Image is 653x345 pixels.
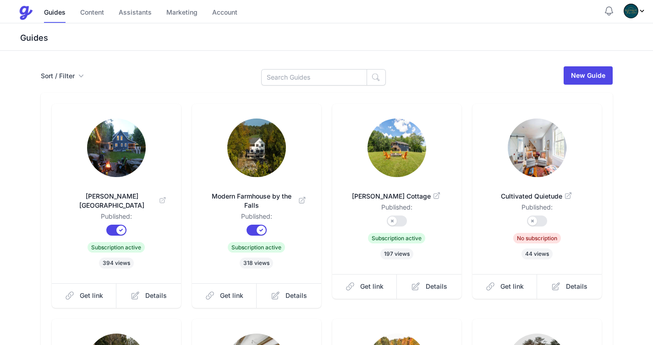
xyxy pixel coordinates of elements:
span: Details [285,291,307,300]
a: [PERSON_NAME] Cottage [347,181,447,203]
h3: Guides [18,32,653,43]
button: Sort / Filter [41,71,84,81]
a: Details [397,274,461,299]
span: Subscription active [88,242,145,253]
a: Marketing [166,3,198,23]
a: Details [537,274,602,299]
span: 44 views [521,248,553,259]
input: Search Guides [261,69,367,86]
a: Get link [332,274,397,299]
a: Cultivated Quietude [487,181,587,203]
a: Details [116,283,181,308]
span: Cultivated Quietude [487,192,587,201]
span: Get link [500,282,524,291]
a: Account [212,3,237,23]
button: Notifications [604,5,615,16]
span: Modern Farmhouse by the Falls [207,192,307,210]
span: 197 views [380,248,413,259]
a: [PERSON_NAME][GEOGRAPHIC_DATA] [66,181,166,212]
span: Details [426,282,447,291]
img: Guestive Guides [18,5,33,20]
img: tw5flr8t49u5t2elw01o8kxghlov [87,119,146,177]
a: Get link [52,283,117,308]
a: Modern Farmhouse by the Falls [207,181,307,212]
a: Content [80,3,104,23]
img: 7b9xzzh4eks7aqn73y45wchzlam4 [624,4,638,18]
span: Get link [220,291,243,300]
span: Subscription active [228,242,285,253]
a: Assistants [119,3,152,23]
a: Details [257,283,321,308]
span: 318 views [240,258,273,269]
img: vpe5jagjyri07d3uw7hjogrobjkk [227,119,286,177]
dd: Published: [207,212,307,225]
span: 394 views [99,258,134,269]
a: New Guide [564,66,613,85]
span: Get link [80,291,103,300]
span: No subscription [513,233,561,243]
img: dr0vmyg0y6jhp7w710uxafq7uhdy [368,119,426,177]
dd: Published: [487,203,587,216]
span: Details [566,282,587,291]
span: Get link [360,282,384,291]
div: Profile Menu [624,4,646,18]
span: [PERSON_NAME][GEOGRAPHIC_DATA] [66,192,166,210]
span: Subscription active [368,233,425,243]
a: Get link [192,283,257,308]
img: 1cdp7crjxwncur1ymapuu5909xq8 [508,119,566,177]
a: Guides [44,3,66,23]
span: Details [145,291,167,300]
dd: Published: [66,212,166,225]
dd: Published: [347,203,447,216]
span: [PERSON_NAME] Cottage [347,192,447,201]
a: Get link [472,274,538,299]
